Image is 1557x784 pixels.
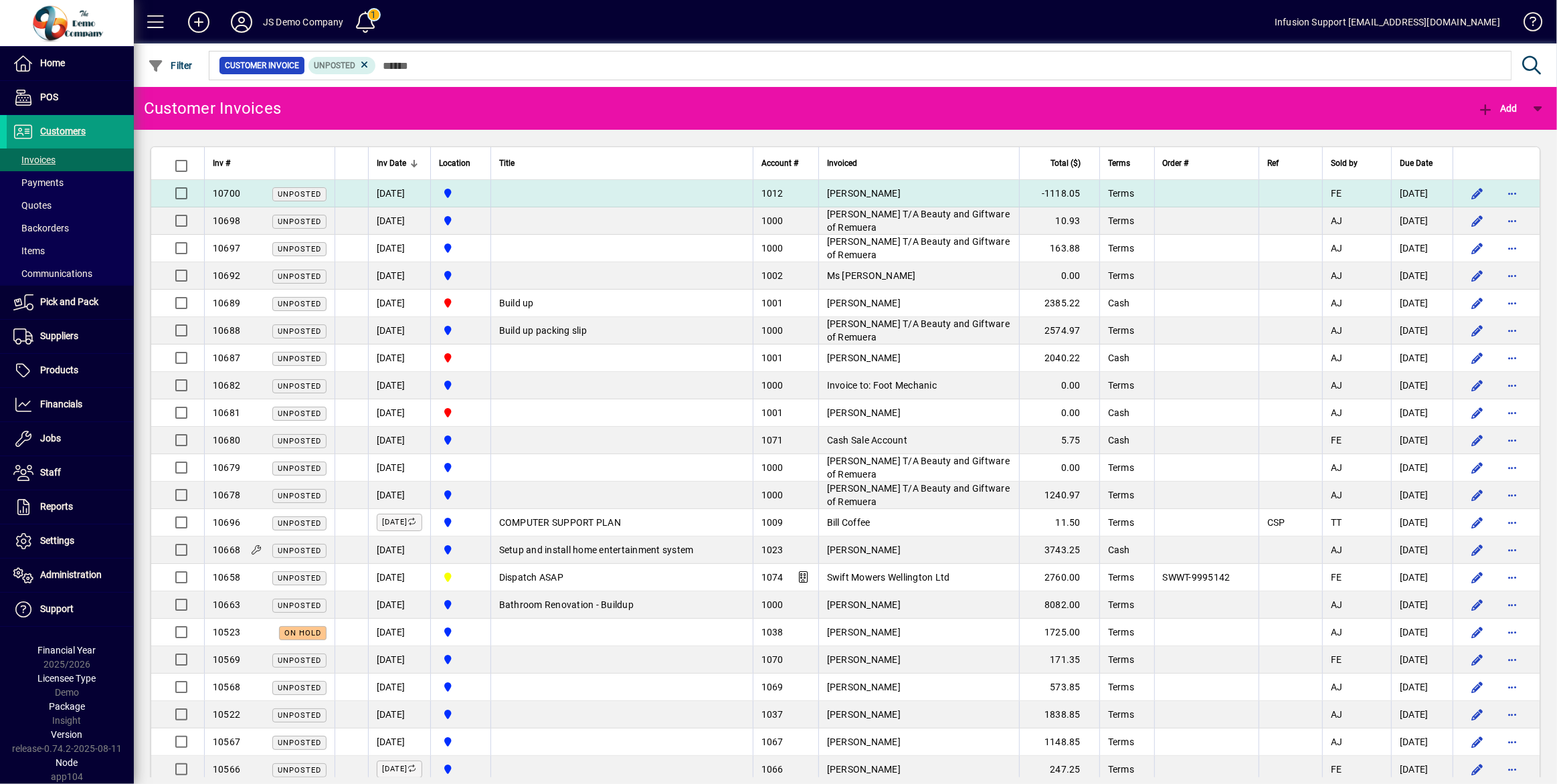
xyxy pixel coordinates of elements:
[439,488,482,502] span: Auckland
[213,407,240,418] span: 10681
[148,60,193,71] span: Filter
[278,601,321,610] span: Unposted
[1108,517,1134,528] span: Terms
[7,286,134,319] a: Pick and Pack
[1467,265,1488,286] button: Edit
[439,186,482,201] span: Auckland
[1331,435,1342,446] span: FE
[13,177,64,188] span: Payments
[1391,591,1453,619] td: [DATE]
[1331,353,1343,363] span: AJ
[213,188,240,199] span: 10700
[827,156,857,171] span: Invoiced
[1501,649,1523,670] button: More options
[7,354,134,387] a: Products
[1028,156,1093,171] div: Total ($)
[1467,183,1488,204] button: Edit
[1019,235,1099,262] td: 163.88
[1391,180,1453,207] td: [DATE]
[1019,399,1099,427] td: 0.00
[761,243,784,254] span: 1000
[1501,429,1523,451] button: More options
[439,213,482,228] span: Auckland
[1019,427,1099,454] td: 5.75
[284,629,321,638] span: On hold
[1050,156,1081,171] span: Total ($)
[1331,545,1343,555] span: AJ
[1019,454,1099,482] td: 0.00
[278,464,321,473] span: Unposted
[7,388,134,421] a: Financials
[1108,188,1134,199] span: Terms
[377,514,422,531] label: [DATE]
[439,570,482,585] span: Wellington
[1108,407,1130,418] span: Cash
[213,215,240,226] span: 10698
[439,156,482,171] div: Location
[761,156,798,171] span: Account #
[220,10,263,34] button: Profile
[368,207,430,235] td: [DATE]
[439,625,482,640] span: Auckland
[1108,545,1130,555] span: Cash
[1019,619,1099,646] td: 1725.00
[213,435,240,446] span: 10680
[278,327,321,336] span: Unposted
[278,382,321,391] span: Unposted
[827,209,1010,233] span: [PERSON_NAME] T/A Beauty and Giftware of Remuera
[213,298,240,308] span: 10689
[1467,457,1488,478] button: Edit
[1400,156,1433,171] span: Due Date
[1467,210,1488,231] button: Edit
[1108,462,1134,473] span: Terms
[368,646,430,674] td: [DATE]
[1019,207,1099,235] td: 10.93
[1501,292,1523,314] button: More options
[1108,599,1134,610] span: Terms
[1467,237,1488,259] button: Edit
[439,405,482,420] span: Christchurch
[761,572,784,583] span: 1074
[7,456,134,490] a: Staff
[368,317,430,345] td: [DATE]
[377,156,406,171] span: Inv Date
[1501,759,1523,780] button: More options
[1474,96,1521,120] button: Add
[1391,564,1453,591] td: [DATE]
[827,407,901,418] span: [PERSON_NAME]
[1391,454,1453,482] td: [DATE]
[439,460,482,475] span: Auckland
[225,59,299,72] span: Customer Invoice
[278,217,321,226] span: Unposted
[40,433,61,444] span: Jobs
[1467,429,1488,451] button: Edit
[1331,490,1343,500] span: AJ
[1467,594,1488,615] button: Edit
[7,490,134,524] a: Reports
[499,298,534,308] span: Build up
[1391,619,1453,646] td: [DATE]
[213,627,240,638] span: 10523
[827,156,1011,171] div: Invoiced
[1467,539,1488,561] button: Edit
[1331,298,1343,308] span: AJ
[1331,517,1342,528] span: TT
[1108,627,1134,638] span: Terms
[145,54,196,78] button: Filter
[7,47,134,80] a: Home
[1108,298,1130,308] span: Cash
[278,574,321,583] span: Unposted
[213,462,240,473] span: 10679
[1391,427,1453,454] td: [DATE]
[213,353,240,363] span: 10687
[1331,270,1343,281] span: AJ
[1331,243,1343,254] span: AJ
[40,365,78,375] span: Products
[827,298,901,308] span: [PERSON_NAME]
[13,268,92,279] span: Communications
[1331,462,1343,473] span: AJ
[368,235,430,262] td: [DATE]
[7,524,134,558] a: Settings
[1019,345,1099,372] td: 2040.22
[1391,317,1453,345] td: [DATE]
